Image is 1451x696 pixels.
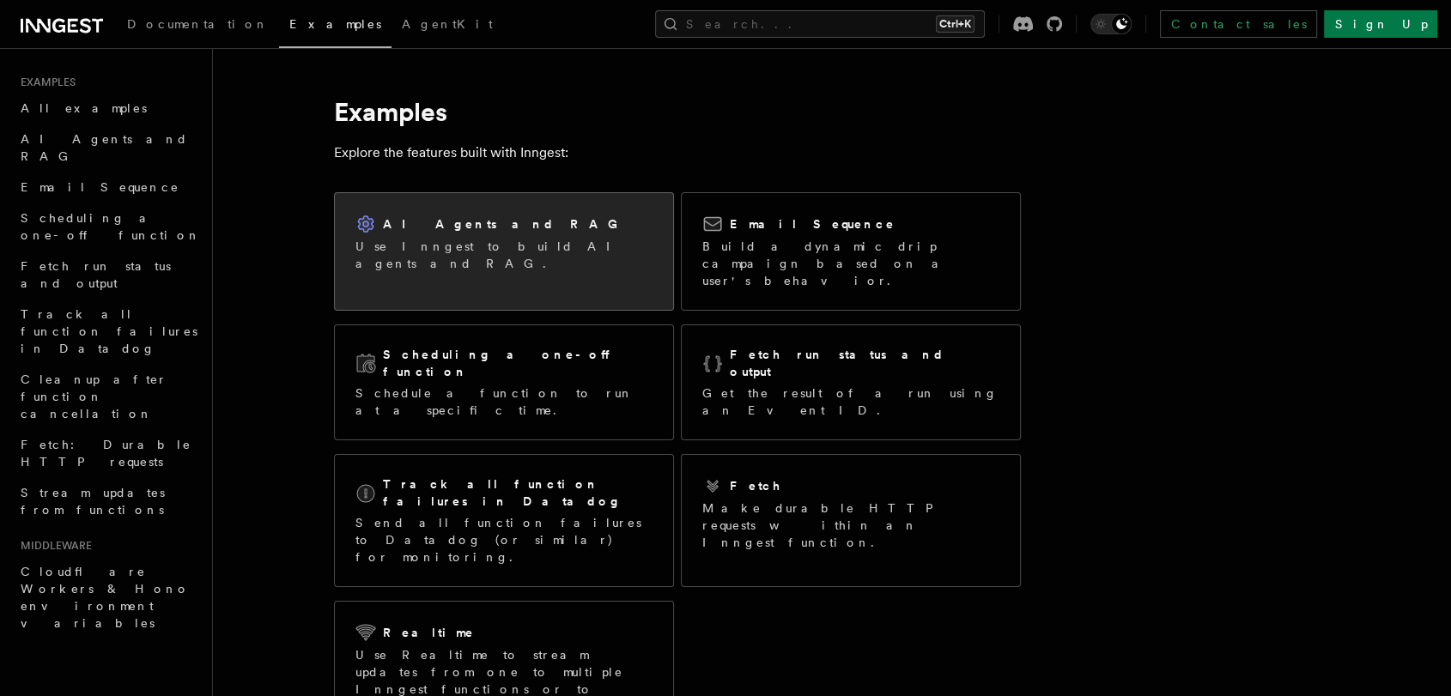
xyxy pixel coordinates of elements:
[730,346,999,380] h2: Fetch run status and output
[681,324,1021,440] a: Fetch run status and outputGet the result of a run using an Event ID.
[14,93,202,124] a: All examples
[21,180,179,194] span: Email Sequence
[14,364,202,429] a: Cleanup after function cancellation
[334,454,674,587] a: Track all function failures in DatadogSend all function failures to Datadog (or similar) for moni...
[14,299,202,364] a: Track all function failures in Datadog
[392,5,503,46] a: AgentKit
[402,17,493,31] span: AgentKit
[14,76,76,89] span: Examples
[14,539,92,553] span: Middleware
[383,215,627,233] h2: AI Agents and RAG
[1090,14,1132,34] button: Toggle dark mode
[21,101,147,115] span: All examples
[936,15,974,33] kbd: Ctrl+K
[117,5,279,46] a: Documentation
[383,624,475,641] h2: Realtime
[21,486,165,517] span: Stream updates from functions
[14,172,202,203] a: Email Sequence
[1160,10,1317,38] a: Contact sales
[127,17,269,31] span: Documentation
[702,384,999,419] p: Get the result of a run using an Event ID.
[14,124,202,172] a: AI Agents and RAG
[21,211,201,242] span: Scheduling a one-off function
[730,477,782,494] h2: Fetch
[702,238,999,289] p: Build a dynamic drip campaign based on a user's behavior.
[355,514,653,566] p: Send all function failures to Datadog (or similar) for monitoring.
[334,192,674,311] a: AI Agents and RAGUse Inngest to build AI agents and RAG.
[383,475,653,510] h2: Track all function failures in Datadog
[21,372,167,421] span: Cleanup after function cancellation
[383,346,653,380] h2: Scheduling a one-off function
[355,384,653,419] p: Schedule a function to run at a specific time.
[334,141,1021,165] p: Explore the features built with Inngest:
[21,438,191,469] span: Fetch: Durable HTTP requests
[14,477,202,525] a: Stream updates from functions
[289,17,381,31] span: Examples
[21,132,188,163] span: AI Agents and RAG
[14,203,202,251] a: Scheduling a one-off function
[21,307,197,355] span: Track all function failures in Datadog
[702,499,999,551] p: Make durable HTTP requests within an Inngest function.
[21,565,190,630] span: Cloudflare Workers & Hono environment variables
[21,259,171,290] span: Fetch run status and output
[279,5,392,48] a: Examples
[14,556,202,639] a: Cloudflare Workers & Hono environment variables
[655,10,985,38] button: Search...Ctrl+K
[730,215,895,233] h2: Email Sequence
[681,454,1021,587] a: FetchMake durable HTTP requests within an Inngest function.
[14,429,202,477] a: Fetch: Durable HTTP requests
[1324,10,1437,38] a: Sign Up
[14,251,202,299] a: Fetch run status and output
[681,192,1021,311] a: Email SequenceBuild a dynamic drip campaign based on a user's behavior.
[355,238,653,272] p: Use Inngest to build AI agents and RAG.
[334,324,674,440] a: Scheduling a one-off functionSchedule a function to run at a specific time.
[334,96,1021,127] h1: Examples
